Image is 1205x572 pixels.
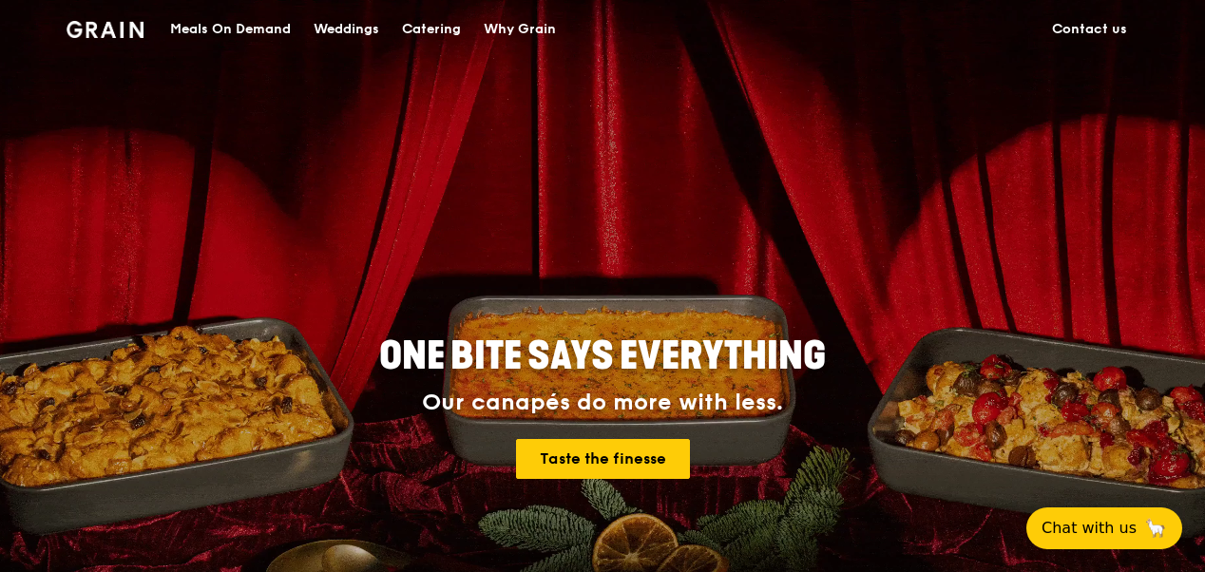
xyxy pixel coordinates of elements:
div: Our canapés do more with less. [260,390,945,416]
div: Why Grain [484,1,556,58]
a: Catering [391,1,472,58]
img: Grain [67,21,143,38]
a: Taste the finesse [516,439,690,479]
a: Contact us [1041,1,1138,58]
button: Chat with us🦙 [1026,507,1182,549]
div: Weddings [314,1,379,58]
span: Chat with us [1042,517,1137,540]
span: 🦙 [1144,517,1167,540]
div: Catering [402,1,461,58]
div: Meals On Demand [170,1,291,58]
a: Why Grain [472,1,567,58]
a: Weddings [302,1,391,58]
span: ONE BITE SAYS EVERYTHING [379,334,826,379]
